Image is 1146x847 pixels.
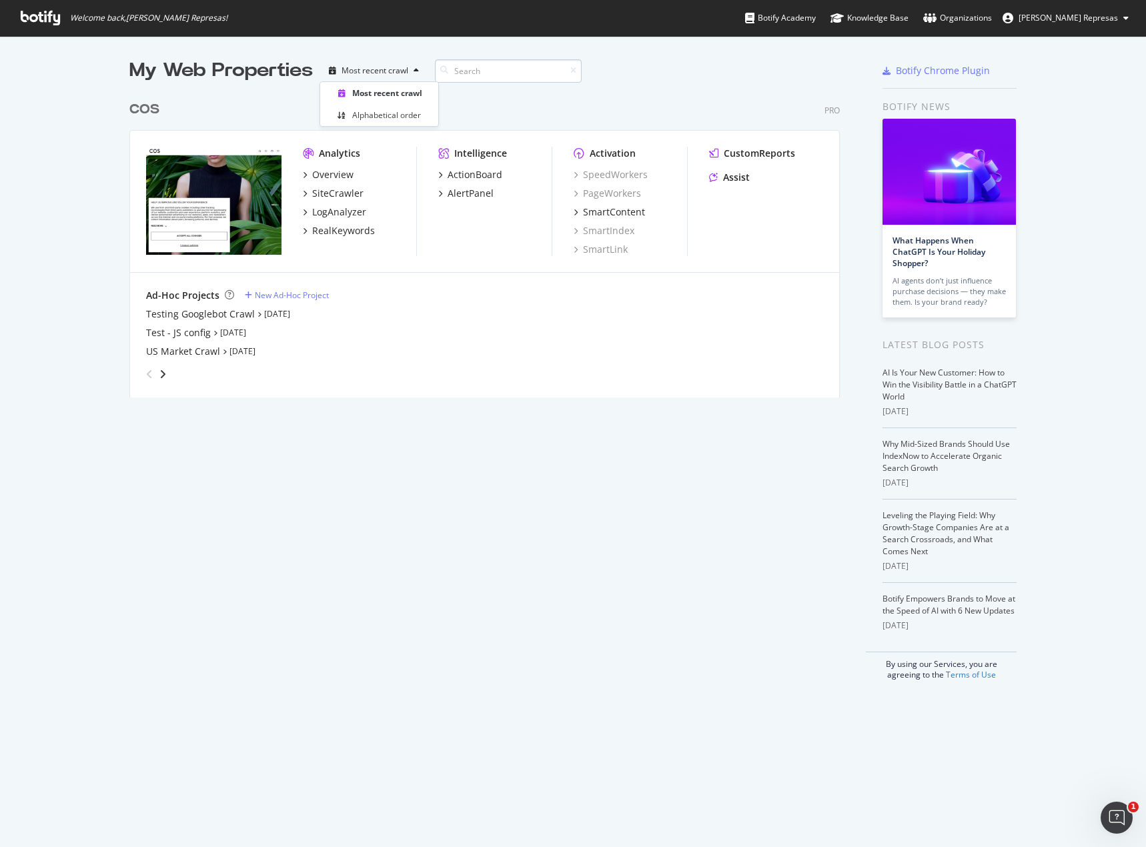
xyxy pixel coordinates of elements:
[454,147,507,160] div: Intelligence
[883,438,1010,474] a: Why Mid-Sized Brands Should Use IndexNow to Accelerate Organic Search Growth
[342,67,408,75] div: Most recent crawl
[1128,802,1139,812] span: 1
[220,327,246,338] a: [DATE]
[1101,802,1133,834] iframe: Intercom live chat
[893,275,1006,307] div: AI agents don’t just influence purchase decisions — they make them. Is your brand ready?
[438,187,494,200] a: AlertPanel
[312,187,364,200] div: SiteCrawler
[574,187,641,200] a: PageWorkers
[883,337,1017,352] div: Latest Blog Posts
[824,105,840,116] div: Pro
[448,187,494,200] div: AlertPanel
[866,652,1017,680] div: By using our Services, you are agreeing to the
[312,205,366,219] div: LogAnalyzer
[883,119,1016,225] img: What Happens When ChatGPT Is Your Holiday Shopper?
[883,560,1017,572] div: [DATE]
[245,289,329,301] a: New Ad-Hoc Project
[923,11,992,25] div: Organizations
[435,59,582,83] input: Search
[1019,12,1118,23] span: Duarte Represas
[141,363,158,385] div: angle-left
[319,147,360,160] div: Analytics
[883,477,1017,489] div: [DATE]
[324,60,424,81] button: Most recent crawl
[129,100,165,119] a: COS
[724,147,795,160] div: CustomReports
[745,11,816,25] div: Botify Academy
[590,147,636,160] div: Activation
[574,224,634,237] a: SmartIndex
[303,205,366,219] a: LogAnalyzer
[883,99,1017,114] div: Botify news
[146,307,255,321] a: Testing Googlebot Crawl
[312,224,375,237] div: RealKeywords
[352,109,421,121] div: Alphabetical order
[146,289,219,302] div: Ad-Hoc Projects
[992,7,1139,29] button: [PERSON_NAME] Represas
[883,367,1017,402] a: AI Is Your New Customer: How to Win the Visibility Battle in a ChatGPT World
[352,87,422,99] div: Most recent crawl
[830,11,909,25] div: Knowledge Base
[709,147,795,160] a: CustomReports
[574,205,645,219] a: SmartContent
[264,308,290,319] a: [DATE]
[158,367,167,381] div: angle-right
[129,84,850,397] div: grid
[255,289,329,301] div: New Ad-Hoc Project
[129,100,159,119] div: COS
[896,64,990,77] div: Botify Chrome Plugin
[574,168,648,181] a: SpeedWorkers
[883,620,1017,632] div: [DATE]
[583,205,645,219] div: SmartContent
[229,345,255,357] a: [DATE]
[303,187,364,200] a: SiteCrawler
[946,669,996,680] a: Terms of Use
[129,57,313,84] div: My Web Properties
[723,171,750,184] div: Assist
[574,243,628,256] a: SmartLink
[438,168,502,181] a: ActionBoard
[883,593,1015,616] a: Botify Empowers Brands to Move at the Speed of AI with 6 New Updates
[709,171,750,184] a: Assist
[70,13,227,23] span: Welcome back, [PERSON_NAME] Represas !
[893,235,985,269] a: What Happens When ChatGPT Is Your Holiday Shopper?
[146,147,281,255] img: https://www.cosstores.com
[312,168,354,181] div: Overview
[448,168,502,181] div: ActionBoard
[303,168,354,181] a: Overview
[303,224,375,237] a: RealKeywords
[146,326,211,339] a: Test - JS config
[883,405,1017,417] div: [DATE]
[883,510,1009,557] a: Leveling the Playing Field: Why Growth-Stage Companies Are at a Search Crossroads, and What Comes...
[146,345,220,358] a: US Market Crawl
[883,64,990,77] a: Botify Chrome Plugin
